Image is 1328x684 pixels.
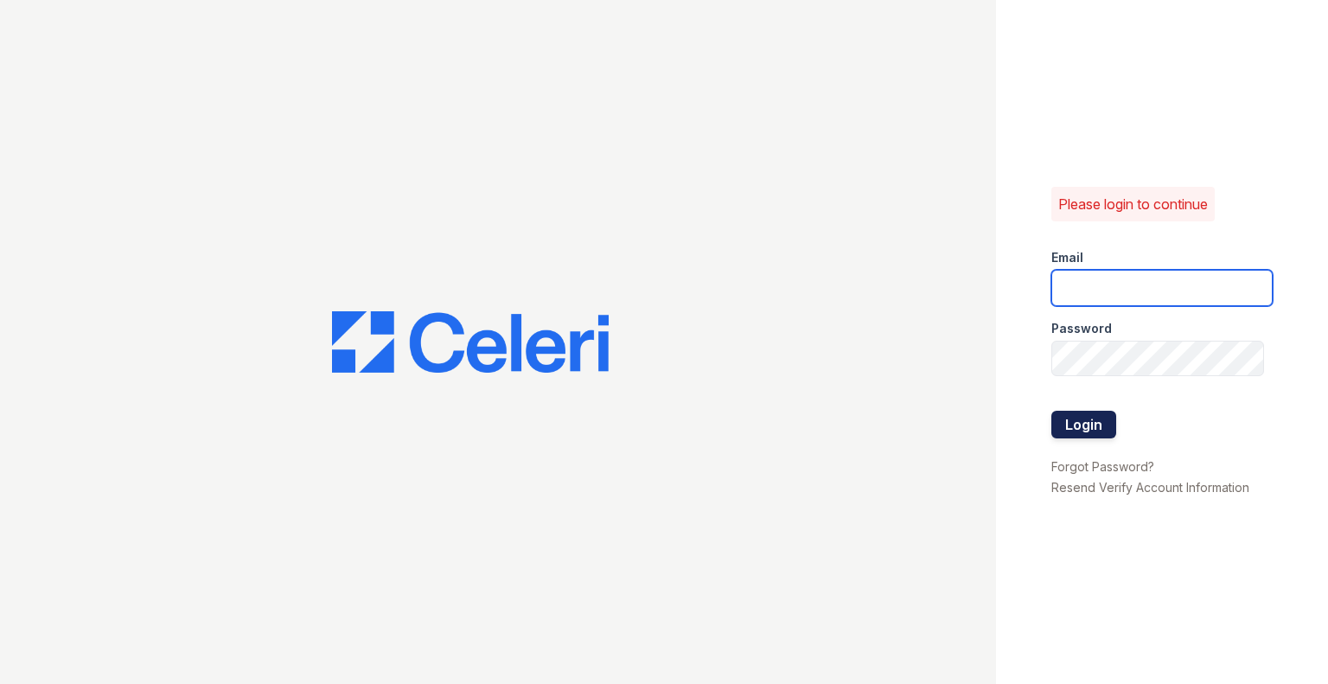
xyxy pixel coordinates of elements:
[1051,480,1249,495] a: Resend Verify Account Information
[1051,411,1116,438] button: Login
[332,311,609,374] img: CE_Logo_Blue-a8612792a0a2168367f1c8372b55b34899dd931a85d93a1a3d3e32e68fde9ad4.png
[1051,249,1083,266] label: Email
[1051,320,1112,337] label: Password
[1051,459,1154,474] a: Forgot Password?
[1058,194,1208,214] p: Please login to continue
